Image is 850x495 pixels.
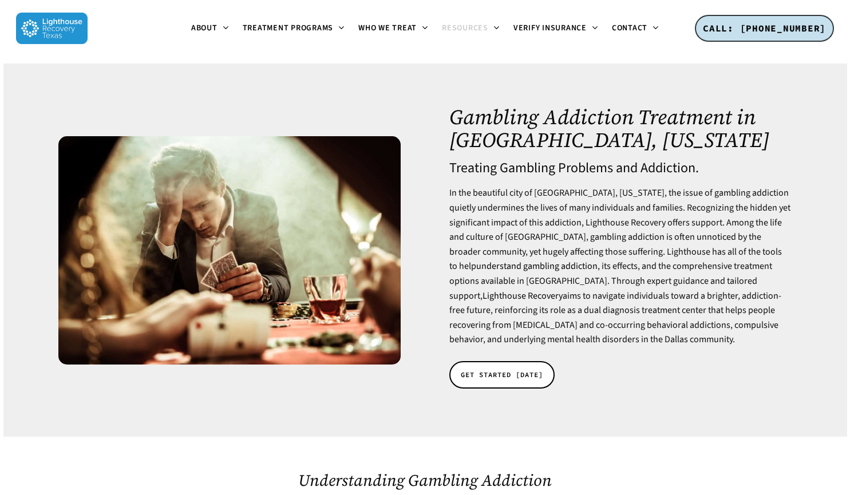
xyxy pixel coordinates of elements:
[695,15,834,42] a: CALL: [PHONE_NUMBER]
[483,290,563,302] a: Lighthouse Recovery
[243,22,334,34] span: Treatment Programs
[179,471,671,489] h2: Understanding Gambling Addiction
[703,22,826,34] span: CALL: [PHONE_NUMBER]
[449,260,781,346] span: , its effects, and the comprehensive treatment options available in [GEOGRAPHIC_DATA]. Through ex...
[184,24,236,33] a: About
[191,22,218,34] span: About
[513,22,587,34] span: Verify Insurance
[351,24,435,33] a: Who We Treat
[442,22,488,34] span: Resources
[476,260,598,272] a: understand gambling addiction
[507,24,605,33] a: Verify Insurance
[449,161,792,176] h4: Treating Gambling Problems and Addiction.
[58,136,401,365] img: Gambling Addiction Treatment
[16,13,88,44] img: Lighthouse Recovery Texas
[358,22,417,34] span: Who We Treat
[449,361,555,389] a: GET STARTED [DATE]
[236,24,352,33] a: Treatment Programs
[435,24,507,33] a: Resources
[461,369,543,381] span: GET STARTED [DATE]
[449,106,792,151] h1: Gambling Addiction Treatment in [GEOGRAPHIC_DATA], [US_STATE]
[605,24,666,33] a: Contact
[612,22,647,34] span: Contact
[449,187,790,272] span: In the beautiful city of [GEOGRAPHIC_DATA], [US_STATE], the issue of gambling addiction quietly u...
